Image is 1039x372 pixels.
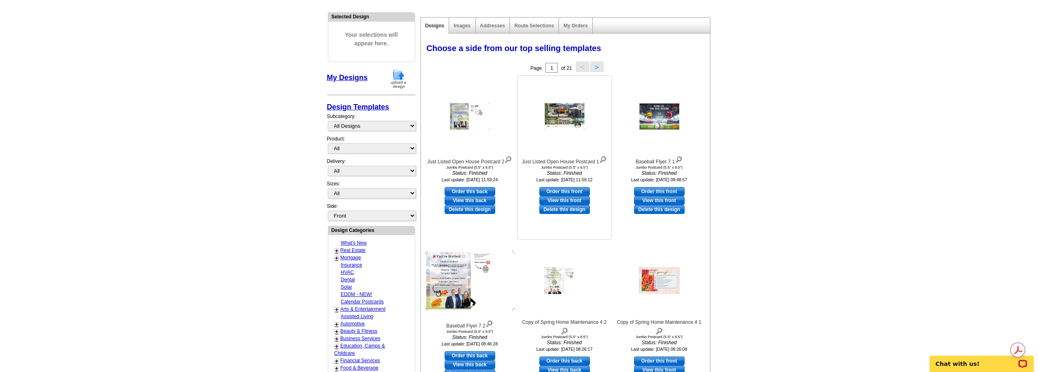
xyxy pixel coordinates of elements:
div: Subcategory: [327,113,415,135]
img: view design details [675,154,683,163]
span: Page [530,65,542,71]
a: Designs [425,23,445,29]
img: view design details [561,326,568,335]
div: Product: [327,135,415,158]
a: + [335,365,338,372]
div: Jumbo Postcard (5.5" x 8.5") [425,165,515,169]
a: Delete this design [634,205,685,214]
img: view design details [485,319,493,327]
a: use this design [634,356,685,365]
a: View this front [634,196,685,205]
a: + [335,306,338,313]
i: Status: Finished [520,339,610,346]
img: Baseball Flyer 7 2 [425,251,515,310]
img: Baseball Flyer 7 1 [639,103,680,130]
img: upload-design [388,68,409,89]
a: Design Templates [327,103,389,111]
img: view design details [504,154,512,163]
i: Status: Finished [520,169,610,177]
div: Design Categories [328,226,415,234]
a: use this design [445,351,495,360]
span: of 21 [561,65,572,71]
div: Jumbo Postcard (5.5" x 8.5") [520,335,610,339]
div: Jumbo Postcard (5.5" x 8.5") [614,335,704,339]
img: Copy of Spring Home Maintenance 4 2 [544,267,585,294]
a: Automotive [340,321,365,327]
small: Last update: [DATE] 08:26:17 [536,347,593,352]
a: Delete this design [445,205,495,214]
a: Solar [341,284,352,290]
a: Arts & Entertainment [340,306,386,312]
div: Jumbo Postcard (5.5" x 8.5") [520,165,610,169]
a: Addresses [480,23,505,29]
a: My Designs [327,74,368,82]
img: view design details [599,154,607,163]
a: use this design [539,356,590,365]
a: Mortgage [340,255,361,261]
span: Your selections will appear here. [334,22,409,56]
div: Just Listed Open House Postcard 1 [520,154,610,165]
a: + [335,255,338,261]
a: Dental [341,277,355,283]
button: > [590,62,603,72]
a: use this design [539,187,590,196]
a: Route Selections [514,23,554,29]
a: Food & Beverage [340,365,378,371]
div: Side: [327,203,415,222]
div: Baseball Flyer 7 1 [614,154,704,165]
img: Just Listed Open House Postcard 2 [449,103,490,130]
i: Status: Finished [614,339,704,346]
div: Just Listed Open House Postcard 2 [425,154,515,165]
a: Financial Services [340,358,380,363]
span: Choose a side from our top selling templates [427,44,601,53]
div: Baseball Flyer 7 2 [425,319,515,330]
a: My Orders [563,23,587,29]
a: View this back [445,196,495,205]
small: Last update: [DATE] 09:48:57 [631,177,687,182]
a: What's New [341,240,367,246]
div: Copy of Spring Home Maintenance 4 2 [520,319,610,335]
div: Jumbo Postcard (5.5" x 8.5") [614,165,704,169]
a: View this back [445,360,495,369]
a: + [335,328,338,335]
button: < [576,62,589,72]
a: + [335,358,338,364]
div: Copy of Spring Home Maintenance 4 1 [614,319,704,335]
small: Last update: [DATE] 08:26:08 [631,347,687,352]
div: Selected Design [328,13,415,20]
i: Status: Finished [425,334,515,341]
a: + [335,321,338,327]
div: Delivery: [327,158,415,180]
div: Jumbo Postcard (5.5" x 8.5") [425,330,515,334]
a: Images [454,23,470,29]
a: View this front [539,196,590,205]
img: view design details [655,326,663,335]
img: Just Listed Open House Postcard 1 [544,103,585,130]
small: Last update: [DATE] 11:59:12 [536,177,593,182]
small: Last update: [DATE] 11:59:24 [442,177,498,182]
a: Beauty & Fitness [340,328,378,334]
iframe: LiveChat chat widget [924,346,1039,372]
a: use this design [634,187,685,196]
small: Last update: [DATE] 08:46:28 [442,341,498,346]
a: Business Services [340,336,380,341]
a: + [335,336,338,342]
a: HVAC [341,270,354,275]
a: Delete this design [539,205,590,214]
a: + [335,343,338,350]
i: Status: Finished [614,169,704,177]
i: Status: Finished [425,169,515,177]
a: EDDM - NEW! [341,292,372,297]
a: Assisted Living [341,314,374,319]
a: + [335,247,338,254]
a: Real Estate [340,247,366,253]
a: Insurance [341,262,363,268]
div: Sizes: [327,180,415,203]
img: Copy of Spring Home Maintenance 4 1 [639,267,680,294]
a: Education, Camps & Childcare [334,343,385,356]
a: use this design [445,187,495,196]
a: Calendar Postcards [341,299,384,305]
